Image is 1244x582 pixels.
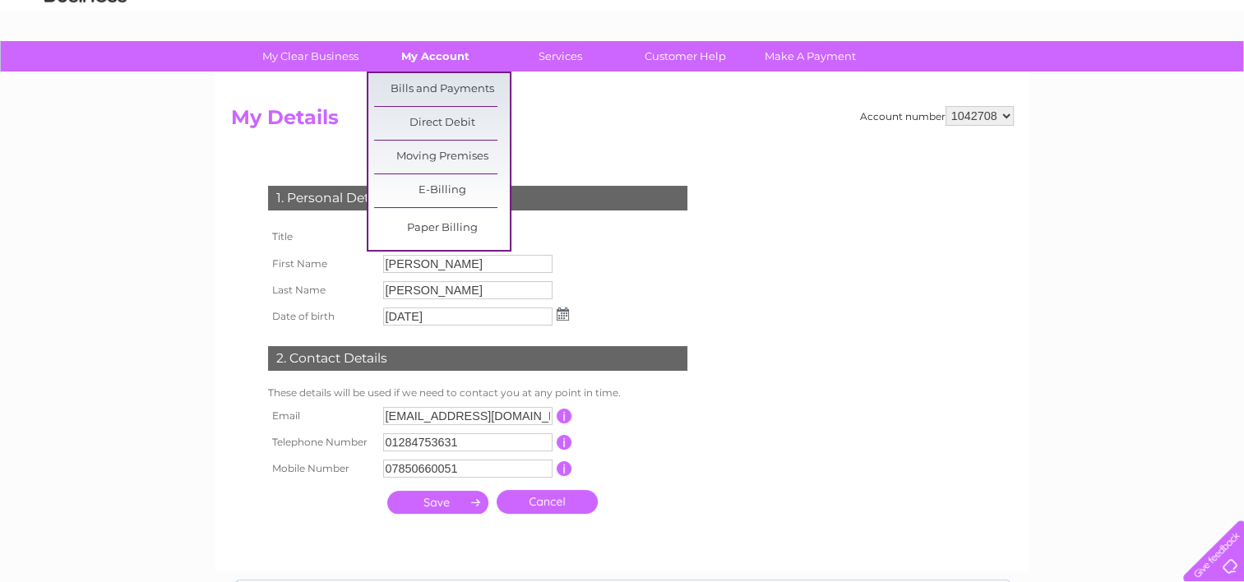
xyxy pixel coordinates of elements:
[557,461,572,476] input: Information
[264,303,379,330] th: Date of birth
[374,141,510,173] a: Moving Premises
[934,8,1047,29] a: 0333 014 3131
[374,174,510,207] a: E-Billing
[1101,70,1125,82] a: Blog
[231,106,1014,137] h2: My Details
[497,490,598,514] a: Cancel
[557,435,572,450] input: Information
[264,429,379,455] th: Telephone Number
[493,41,628,72] a: Services
[955,70,986,82] a: Water
[264,403,379,429] th: Email
[617,41,753,72] a: Customer Help
[374,107,510,140] a: Direct Debit
[557,409,572,423] input: Information
[996,70,1032,82] a: Energy
[374,212,510,245] a: Paper Billing
[44,43,127,93] img: logo.png
[268,346,687,371] div: 2. Contact Details
[1135,70,1175,82] a: Contact
[264,223,379,251] th: Title
[264,277,379,303] th: Last Name
[368,41,503,72] a: My Account
[557,307,569,321] img: ...
[374,73,510,106] a: Bills and Payments
[1190,70,1228,82] a: Log out
[234,9,1011,80] div: Clear Business is a trading name of Verastar Limited (registered in [GEOGRAPHIC_DATA] No. 3667643...
[860,106,1014,126] div: Account number
[1042,70,1091,82] a: Telecoms
[264,455,379,482] th: Mobile Number
[268,186,687,210] div: 1. Personal Details
[387,491,488,514] input: Submit
[742,41,878,72] a: Make A Payment
[264,251,379,277] th: First Name
[264,383,691,403] td: These details will be used if we need to contact you at any point in time.
[243,41,378,72] a: My Clear Business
